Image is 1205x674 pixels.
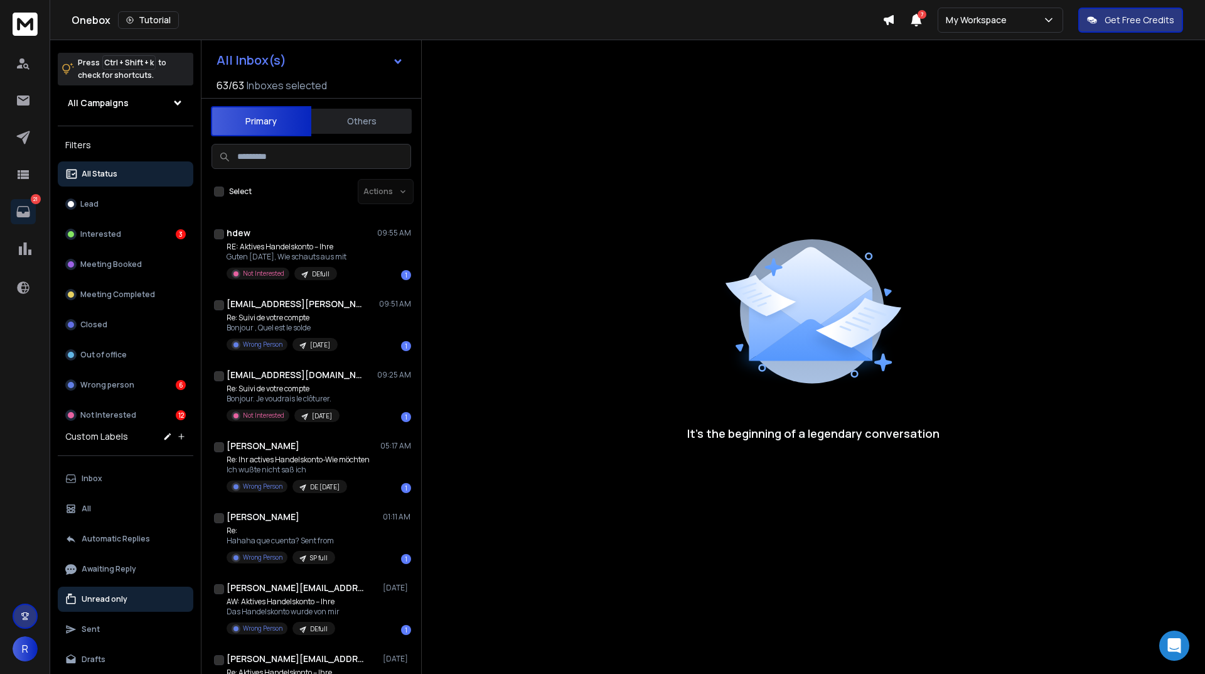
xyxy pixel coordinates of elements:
[58,496,193,521] button: All
[80,229,121,239] p: Interested
[401,412,411,422] div: 1
[227,227,250,239] h1: hdew
[58,647,193,672] button: Drafts
[380,441,411,451] p: 05:17 AM
[58,161,193,187] button: All Status
[227,653,365,665] h1: [PERSON_NAME][EMAIL_ADDRESS][DOMAIN_NAME]
[227,536,335,546] p: Hahaha que cuenta? Sent from
[243,553,282,562] p: Wrong Person
[1105,14,1174,26] p: Get Free Credits
[687,425,940,442] p: It’s the beginning of a legendary conversation
[401,341,411,351] div: 1
[58,372,193,398] button: Wrong person6
[312,411,332,421] p: [DATE]
[310,340,330,350] p: [DATE]
[227,252,346,262] p: Guten [DATE], Wie schauts aus mit
[383,654,411,664] p: [DATE]
[58,136,193,154] h3: Filters
[243,411,284,420] p: Not Interested
[211,106,311,136] button: Primary
[82,624,100,634] p: Sent
[227,511,299,523] h1: [PERSON_NAME]
[229,187,252,197] label: Select
[401,554,411,564] div: 1
[243,340,282,349] p: Wrong Person
[82,504,91,514] p: All
[227,582,365,594] h1: [PERSON_NAME][EMAIL_ADDRESS][DOMAIN_NAME]
[58,342,193,367] button: Out of office
[217,78,244,93] span: 63 / 63
[227,607,340,617] p: Das Handelskonto wurde von mir
[176,229,186,239] div: 3
[58,312,193,337] button: Closed
[227,440,299,452] h1: [PERSON_NAME]
[227,242,346,252] p: RE: Aktives Handelskonto – Ihre
[80,320,107,330] p: Closed
[383,512,411,522] p: 01:11 AM
[82,594,127,604] p: Unread only
[58,192,193,217] button: Lead
[217,54,286,67] h1: All Inbox(s)
[82,169,117,179] p: All Status
[80,410,136,420] p: Not Interested
[82,474,102,484] p: Inbox
[243,269,284,278] p: Not Interested
[82,564,136,574] p: Awaiting Reply
[243,624,282,633] p: Wrong Person
[379,299,411,309] p: 09:51 AM
[227,369,365,381] h1: [EMAIL_ADDRESS][DOMAIN_NAME]
[247,78,327,93] h3: Inboxes selected
[311,107,412,135] button: Others
[80,290,155,300] p: Meeting Completed
[72,11,882,29] div: Onebox
[176,410,186,420] div: 12
[227,384,340,394] p: Re: Suivi de votre compte
[243,482,282,491] p: Wrong Person
[58,282,193,307] button: Meeting Completed
[227,597,340,607] p: AW: Aktives Handelskonto – Ihre
[80,259,142,269] p: Meeting Booked
[227,394,340,404] p: Bonjour. Je voudrais le clôturer.
[80,350,127,360] p: Out of office
[227,298,365,310] h1: [EMAIL_ADDRESS][PERSON_NAME][DOMAIN_NAME]
[13,636,38,661] button: R
[310,482,340,492] p: DE [DATE]
[227,323,338,333] p: Bonjour , Quel est le solde
[946,14,1012,26] p: My Workspace
[227,465,370,475] p: Ich wußte nicht saß ich
[1159,631,1189,661] div: Open Intercom Messenger
[82,534,150,544] p: Automatic Replies
[383,583,411,593] p: [DATE]
[58,557,193,582] button: Awaiting Reply
[312,269,329,279] p: DEfull
[58,222,193,247] button: Interested3
[58,403,193,428] button: Not Interested12
[310,624,328,634] p: DEfull
[401,270,411,280] div: 1
[401,625,411,635] div: 1
[377,228,411,238] p: 09:55 AM
[176,380,186,390] div: 6
[310,553,328,563] p: SP full
[377,370,411,380] p: 09:25 AM
[58,90,193,116] button: All Campaigns
[58,617,193,642] button: Sent
[58,252,193,277] button: Meeting Booked
[227,526,335,536] p: Re:
[58,526,193,552] button: Automatic Replies
[102,55,156,70] span: Ctrl + Shift + k
[80,199,99,209] p: Lead
[11,199,36,224] a: 21
[31,194,41,204] p: 21
[58,587,193,612] button: Unread only
[80,380,134,390] p: Wrong person
[227,455,370,465] p: Re: Ihr actives Handelskonto-Wie möchten
[78,57,166,82] p: Press to check for shortcuts.
[68,97,129,109] h1: All Campaigns
[118,11,179,29] button: Tutorial
[918,10,926,19] span: 7
[227,313,338,323] p: Re: Suivi de votre compte
[82,655,105,665] p: Drafts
